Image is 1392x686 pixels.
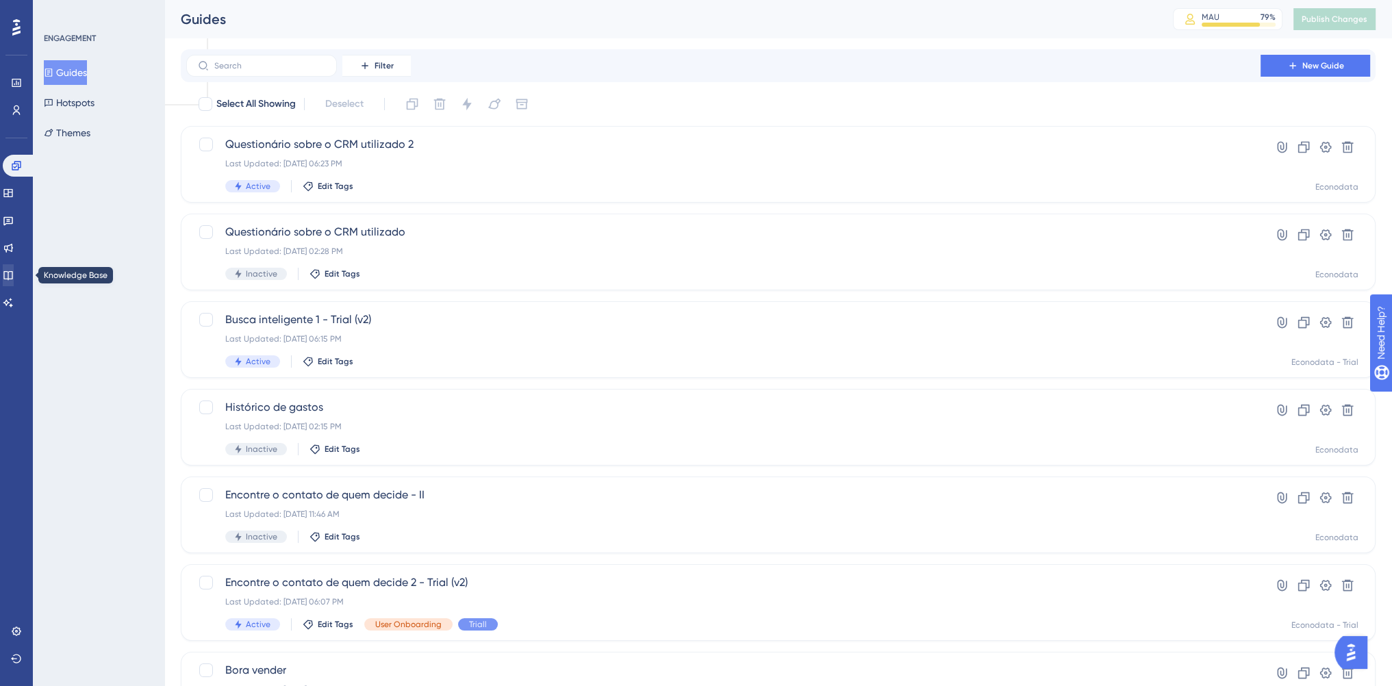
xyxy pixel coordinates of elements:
div: Econodata [1315,181,1358,192]
div: MAU [1202,12,1219,23]
button: Edit Tags [309,444,360,455]
span: Questionário sobre o CRM utilizado 2 [225,136,1222,153]
button: Publish Changes [1293,8,1376,30]
div: Last Updated: [DATE] 06:15 PM [225,333,1222,344]
div: Econodata - Trial [1291,620,1358,631]
div: Econodata [1315,269,1358,280]
button: Edit Tags [309,268,360,279]
span: Edit Tags [325,444,360,455]
span: Deselect [325,96,364,112]
button: Themes [44,120,90,145]
span: Need Help? [32,3,86,20]
button: Edit Tags [303,619,353,630]
div: Last Updated: [DATE] 02:15 PM [225,421,1222,432]
div: 79 % [1261,12,1276,23]
span: Inactive [246,444,277,455]
button: Guides [44,60,87,85]
button: New Guide [1261,55,1370,77]
span: Select All Showing [216,96,296,112]
div: Econodata [1315,532,1358,543]
div: Last Updated: [DATE] 06:07 PM [225,596,1222,607]
span: Edit Tags [318,181,353,192]
span: Filter [375,60,394,71]
span: Bora vender [225,662,1222,678]
button: Filter [342,55,411,77]
span: Active [246,619,270,630]
button: Edit Tags [303,356,353,367]
span: Questionário sobre o CRM utilizado [225,224,1222,240]
span: Publish Changes [1302,14,1367,25]
input: Search [214,61,325,71]
div: Econodata [1315,444,1358,455]
span: Busca inteligente 1 - Trial (v2) [225,312,1222,328]
div: Guides [181,10,1139,29]
span: Histórico de gastos [225,399,1222,416]
span: Active [246,356,270,367]
span: Edit Tags [325,268,360,279]
span: Encontre o contato de quem decide 2 - Trial (v2) [225,574,1222,591]
button: Edit Tags [303,181,353,192]
div: Last Updated: [DATE] 06:23 PM [225,158,1222,169]
div: Last Updated: [DATE] 11:46 AM [225,509,1222,520]
iframe: UserGuiding AI Assistant Launcher [1334,632,1376,673]
button: Edit Tags [309,531,360,542]
button: Deselect [313,92,376,116]
button: Hotspots [44,90,94,115]
span: Inactive [246,268,277,279]
span: New Guide [1302,60,1344,71]
span: Edit Tags [318,619,353,630]
div: Last Updated: [DATE] 02:28 PM [225,246,1222,257]
span: Edit Tags [325,531,360,542]
span: Encontre o contato de quem decide - II [225,487,1222,503]
span: Triall [469,619,487,630]
span: Edit Tags [318,356,353,367]
div: Econodata - Trial [1291,357,1358,368]
span: Inactive [246,531,277,542]
span: Active [246,181,270,192]
div: ENGAGEMENT [44,33,96,44]
span: User Onboarding [375,619,442,630]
